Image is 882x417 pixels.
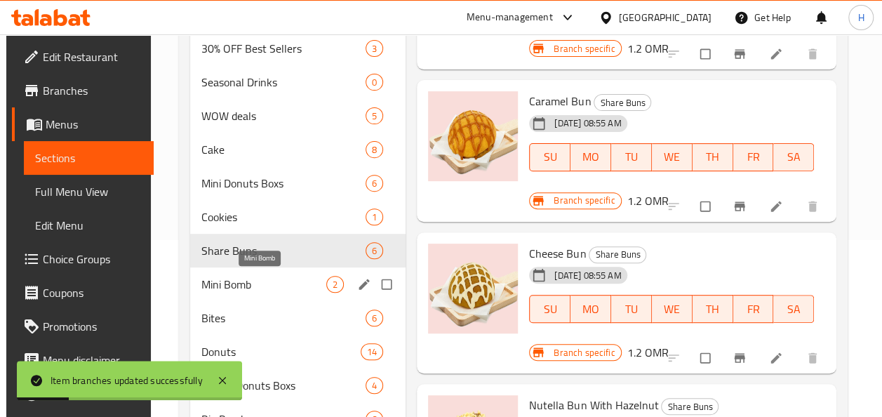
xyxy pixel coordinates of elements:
[366,107,383,124] div: items
[797,191,831,222] button: delete
[201,208,366,225] span: Cookies
[779,147,808,167] span: SA
[627,191,669,211] h6: 1.2 OMR
[12,377,154,411] a: Upsell
[739,147,768,167] span: FR
[46,116,142,133] span: Menus
[12,107,154,141] a: Menus
[201,175,366,192] span: Mini Donuts Boxs
[366,244,382,258] span: 6
[190,166,406,200] div: Mini Donuts Boxs6
[12,276,154,310] a: Coupons
[51,373,203,388] div: Item branches updated successfully
[201,343,361,360] span: Donuts
[366,312,382,325] span: 6
[797,39,831,69] button: delete
[570,295,611,323] button: MO
[657,147,687,167] span: WE
[535,299,565,319] span: SU
[548,194,620,207] span: Branch specific
[12,310,154,343] a: Promotions
[535,147,565,167] span: SU
[693,143,733,171] button: TH
[43,82,142,99] span: Branches
[366,208,383,225] div: items
[529,143,570,171] button: SU
[190,200,406,234] div: Cookies1
[201,276,326,293] span: Mini Bomb
[201,40,366,57] span: 30% OFF Best Sellers
[662,399,718,415] span: Share Buns
[617,299,646,319] span: TU
[190,369,406,402] div: Classic Donuts Boxs4
[692,345,721,371] span: Select to update
[190,32,406,65] div: 30% OFF Best Sellers3
[190,234,406,267] div: Share Buns6
[366,143,382,157] span: 8
[733,295,774,323] button: FR
[201,377,366,394] span: Classic Donuts Boxs
[549,117,627,130] span: [DATE] 08:55 AM
[43,318,142,335] span: Promotions
[724,343,758,373] button: Branch-specific-item
[797,343,831,373] button: delete
[366,242,383,259] div: items
[467,9,553,26] div: Menu-management
[201,74,366,91] span: Seasonal Drinks
[201,107,366,124] div: WOW deals
[12,74,154,107] a: Branches
[366,310,383,326] div: items
[652,143,693,171] button: WE
[617,147,646,167] span: TU
[361,345,382,359] span: 14
[12,40,154,74] a: Edit Restaurant
[733,143,774,171] button: FR
[627,343,669,362] h6: 1.2 OMR
[327,278,343,291] span: 2
[190,335,406,369] div: Donuts14
[739,299,768,319] span: FR
[549,269,627,282] span: [DATE] 08:55 AM
[366,40,383,57] div: items
[529,395,658,416] span: Nutella Bun With Hazelnut
[698,147,728,167] span: TH
[366,141,383,158] div: items
[190,65,406,99] div: Seasonal Drinks0
[35,183,142,200] span: Full Menu View
[35,150,142,166] span: Sections
[724,191,758,222] button: Branch-specific-item
[326,276,344,293] div: items
[201,242,366,259] span: Share Buns
[570,143,611,171] button: MO
[190,133,406,166] div: Cake8
[548,42,620,55] span: Branch specific
[24,175,154,208] a: Full Menu View
[611,295,652,323] button: TU
[589,246,646,263] div: Share Buns
[428,91,518,181] img: Caramel Bun
[692,41,721,67] span: Select to update
[12,242,154,276] a: Choice Groups
[724,39,758,69] button: Branch-specific-item
[201,310,366,326] span: Bites
[857,10,864,25] span: H
[529,243,586,264] span: Cheese Bun
[698,299,728,319] span: TH
[361,343,383,360] div: items
[366,110,382,123] span: 5
[611,143,652,171] button: TU
[594,94,651,111] div: Share Buns
[576,147,606,167] span: MO
[529,91,591,112] span: Caramel Bun
[201,141,366,158] span: Cake
[661,398,719,415] div: Share Buns
[43,385,142,402] span: Upsell
[779,299,808,319] span: SA
[548,346,620,359] span: Branch specific
[355,275,376,293] button: edit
